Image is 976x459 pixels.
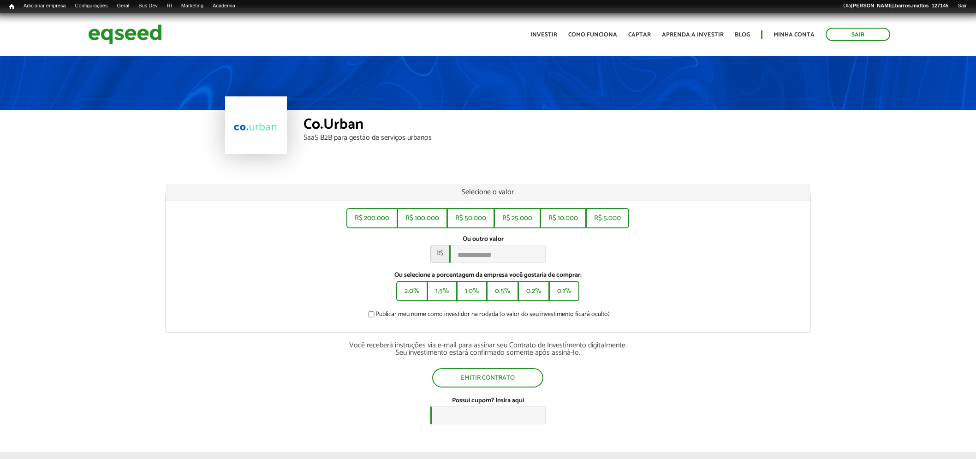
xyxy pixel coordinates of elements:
[735,32,750,38] a: Blog
[586,208,629,228] button: R$ 5.000
[518,281,549,301] button: 0.2%
[71,2,113,10] a: Configurações
[851,3,948,8] strong: [PERSON_NAME].barros.mattos_127145
[839,2,953,10] a: Olá[PERSON_NAME].barros.mattos_127145
[134,2,162,10] a: Bus Dev
[396,281,428,301] button: 2.0%
[430,245,449,263] span: R$
[304,117,751,134] div: Co.Urban
[165,342,811,357] div: Você receberá instruções via e-mail para assinar seu Contrato de Investimento digitalmente. Seu i...
[568,32,617,38] a: Como funciona
[19,2,71,10] a: Adicionar empresa
[628,32,651,38] a: Captar
[112,2,134,10] a: Geral
[549,281,579,301] button: 0.1%
[304,134,751,142] div: SaaS B2B para gestão de serviços urbanos
[88,22,162,47] img: EqSeed
[363,311,380,317] input: Publicar meu nome como investidor na rodada (o valor do seu investimento ficará oculto)
[9,3,14,10] span: Início
[774,32,815,38] a: Minha conta
[162,2,177,10] a: RI
[208,2,240,10] a: Academia
[463,236,504,243] label: Ou outro valor
[173,272,804,279] label: Ou selecione a porcentagem da empresa você gostaria de comprar:
[530,32,557,38] a: Investir
[366,311,610,321] label: Publicar meu nome como investidor na rodada (o valor do seu investimento ficará oculto)
[447,208,494,228] button: R$ 50.000
[427,281,457,301] button: 1.5%
[5,2,19,11] a: Início
[432,368,543,387] button: Emitir contrato
[452,398,524,404] label: Possui cupom? Insira aqui
[397,208,447,228] button: R$ 100.000
[346,208,398,228] button: R$ 200.000
[662,32,724,38] a: Aprenda a investir
[457,281,487,301] button: 1.0%
[462,186,514,198] span: Selecione o valor
[540,208,586,228] button: R$ 10.000
[826,28,890,41] a: Sair
[177,2,208,10] a: Marketing
[487,281,518,301] button: 0.5%
[953,2,971,10] a: Sair
[494,208,541,228] button: R$ 25.000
